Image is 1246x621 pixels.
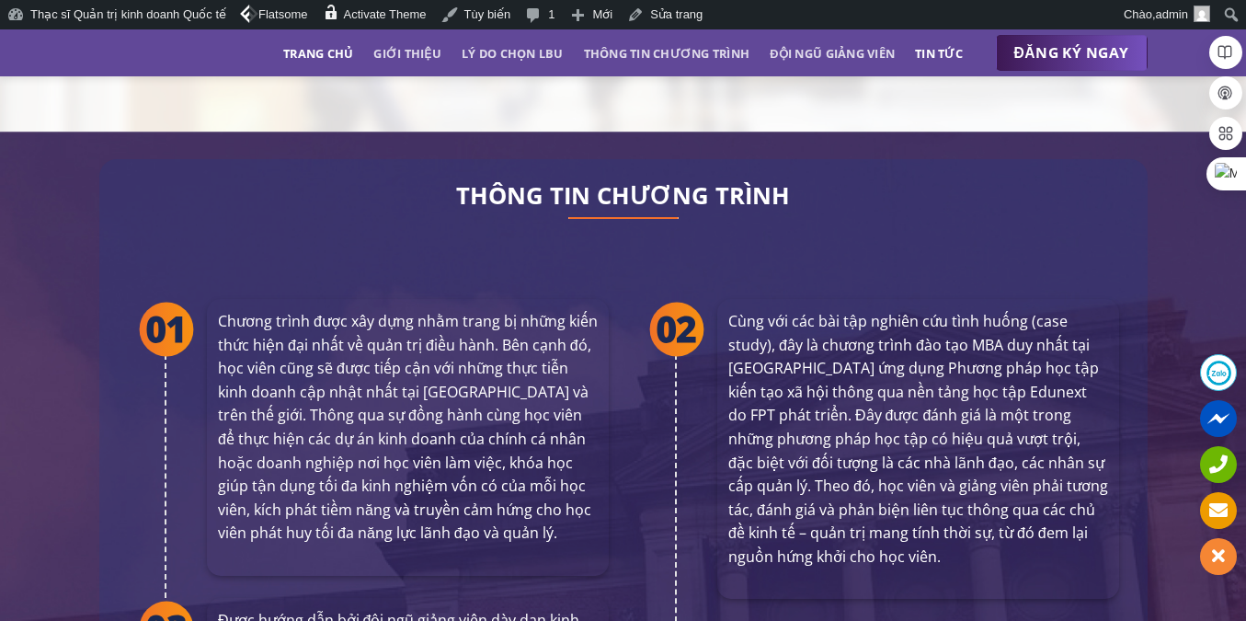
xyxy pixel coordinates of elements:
[127,187,1120,205] h2: THÔNG TIN CHƯƠNG TRÌNH
[584,37,750,70] a: Thông tin chương trình
[770,37,895,70] a: Đội ngũ giảng viên
[915,37,963,70] a: Tin tức
[462,37,564,70] a: Lý do chọn LBU
[373,37,441,70] a: Giới thiệu
[728,310,1108,569] p: Cùng với các bài tập nghiên cứu tình huống (case study), đây là chương trình đào tạo MBA duy nhất...
[1014,41,1129,64] span: ĐĂNG KÝ NGAY
[283,37,353,70] a: Trang chủ
[996,35,1148,72] a: ĐĂNG KÝ NGAY
[568,217,679,219] img: line-lbu.jpg
[1156,7,1188,21] span: admin
[218,310,598,546] p: Chương trình được xây dựng nhằm trang bị những kiến thức hiện đại nhất về quản trị điều hành. Bên...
